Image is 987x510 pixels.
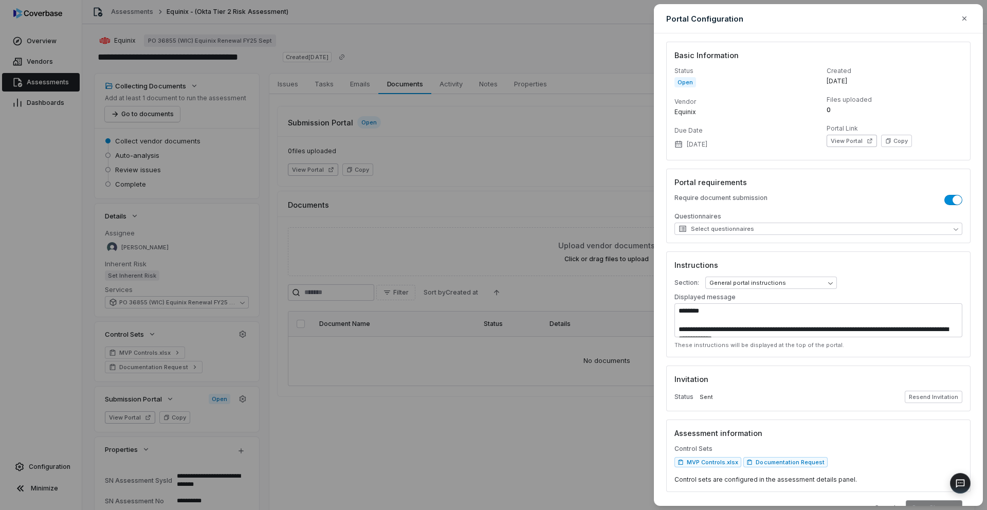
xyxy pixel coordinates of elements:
h2: Portal Configuration [666,13,743,24]
span: Open [674,77,696,87]
p: Displayed message [674,293,736,301]
button: [DATE] [671,134,710,155]
dt: Files uploaded [827,96,962,104]
button: Copy [881,135,912,147]
dt: Created [827,67,962,75]
p: These instructions will be displayed at the top of the portal. [674,341,962,349]
h3: Instructions [674,260,962,270]
span: Select questionnaires [679,225,754,233]
span: [DATE] [827,77,847,85]
p: Require document submission [674,194,767,206]
span: MVP Controls.xlsx [687,458,738,466]
h3: Invitation [674,374,962,385]
dt: Status [674,67,810,75]
dt: Portal Link [827,124,962,133]
span: Equinix [674,108,696,116]
h3: Basic Information [674,50,962,61]
span: 0 [827,106,831,114]
h3: Portal requirements [674,177,962,188]
dt: Vendor [674,98,810,106]
p: Section: [674,279,699,287]
p: Control Sets [674,445,962,455]
dt: Due Date [674,126,810,135]
p: Questionnaires [674,212,962,223]
span: Documentation Request [756,458,825,466]
button: Resend Invitation [905,391,962,403]
h3: Assessment information [674,428,962,439]
button: View Portal [827,135,877,147]
span: Sent [700,393,713,401]
p: Status [674,393,693,401]
p: Control sets are configured in the assessment details panel. [674,476,962,484]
